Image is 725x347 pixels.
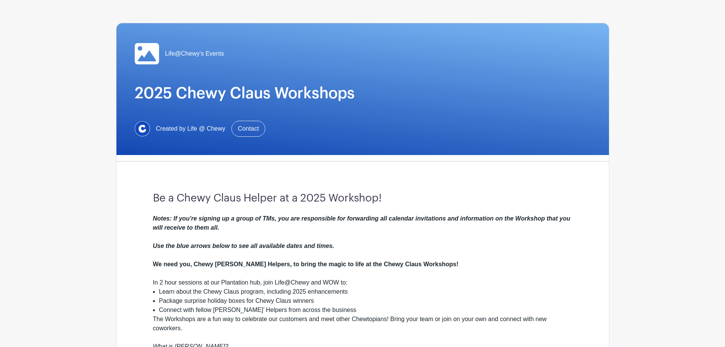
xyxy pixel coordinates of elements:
li: Package surprise holiday boxes for Chewy Claus winners [159,296,572,305]
li: Connect with fellow [PERSON_NAME]’ Helpers from across the business [159,305,572,315]
h1: 2025 Chewy Claus Workshops [135,84,591,102]
strong: We need you, Chewy [PERSON_NAME] Helpers, to bring the magic to life at the Chewy Claus Workshops! [153,261,459,267]
img: 1629734264472.jfif [135,121,150,136]
span: Created by Life @ Chewy [156,124,226,133]
a: Contact [231,121,265,137]
h3: Be a Chewy Claus Helper at a 2025 Workshop! [153,192,572,205]
div: In 2 hour sessions at our Plantation hub, join Life@Chewy and WOW to: [153,278,572,287]
em: Notes: If you're signing up a group of TMs, you are responsible for forwarding all calendar invit... [153,215,570,249]
li: Learn about the Chewy Claus program, including 2025 enhancements [159,287,572,296]
span: Life@Chewy's Events [165,49,224,58]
